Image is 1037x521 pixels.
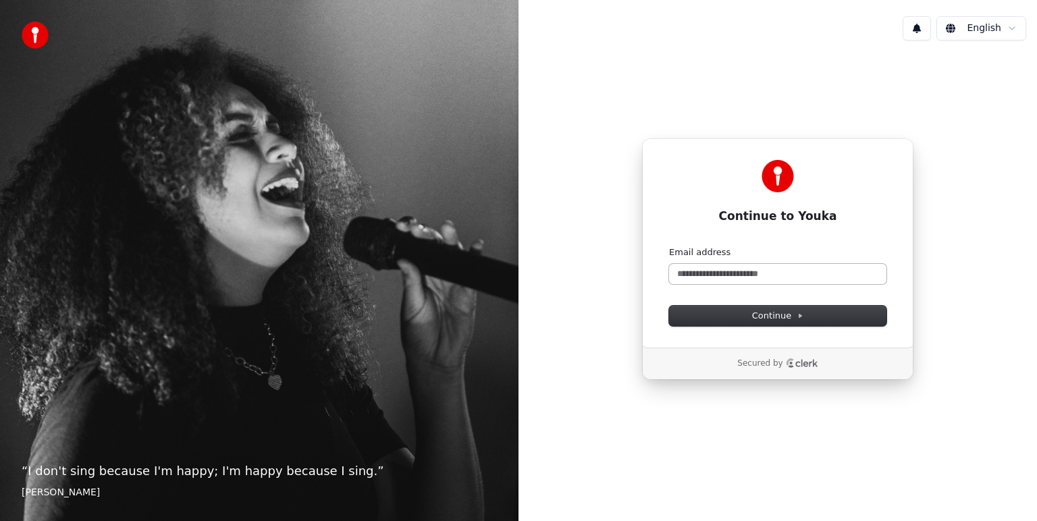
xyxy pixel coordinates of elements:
[669,306,886,326] button: Continue
[737,358,782,369] p: Secured by
[762,160,794,192] img: Youka
[752,310,803,322] span: Continue
[669,209,886,225] h1: Continue to Youka
[786,358,818,368] a: Clerk logo
[22,462,497,481] p: “ I don't sing because I'm happy; I'm happy because I sing. ”
[22,22,49,49] img: youka
[22,486,497,499] footer: [PERSON_NAME]
[669,246,730,258] label: Email address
